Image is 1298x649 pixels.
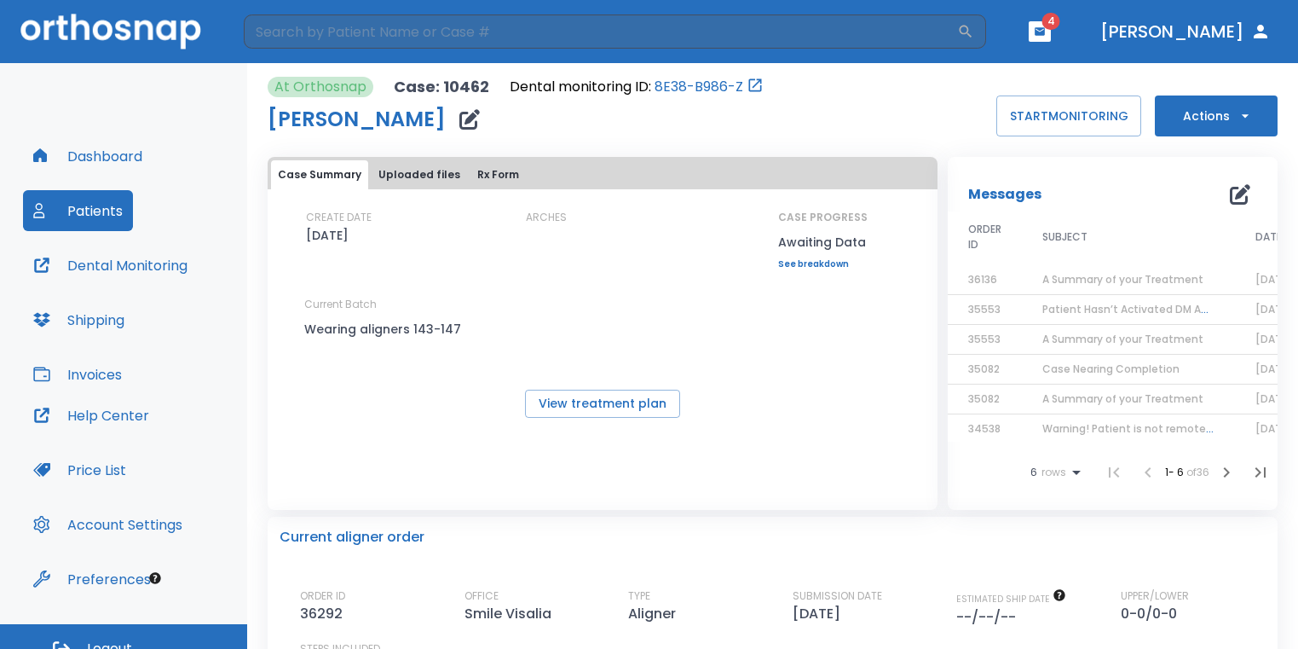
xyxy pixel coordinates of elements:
[628,588,650,604] p: TYPE
[268,109,446,130] h1: [PERSON_NAME]
[793,604,847,624] p: [DATE]
[1042,229,1087,245] span: SUBJECT
[1042,362,1180,376] span: Case Nearing Completion
[280,527,424,548] p: Current aligner order
[1093,16,1278,47] button: [PERSON_NAME]
[996,96,1141,136] button: STARTMONITORING
[778,259,868,269] a: See breakdown
[968,222,1001,252] span: ORDER ID
[956,593,1066,606] span: The date will be available after approving treatment plan
[1255,302,1292,316] span: [DATE]
[968,184,1041,205] p: Messages
[271,160,368,189] button: Case Summary
[793,588,882,604] p: SUBMISSION DATE
[778,232,868,252] p: Awaiting Data
[1255,229,1282,245] span: DATE
[956,607,1023,628] p: --/--/--
[1165,465,1186,479] span: 1 - 6
[968,272,997,287] span: 36136
[23,559,161,600] button: Preferences
[1155,96,1278,136] button: Actions
[23,190,133,231] button: Patients
[306,225,349,246] p: [DATE]
[1042,421,1273,436] span: Warning! Patient is not remotely monitored
[1255,272,1292,287] span: [DATE]
[372,160,467,189] button: Uploaded files
[271,160,934,189] div: tabs
[23,299,135,340] button: Shipping
[1042,332,1203,346] span: A Summary of your Treatment
[1186,465,1209,479] span: of 36
[655,77,743,97] a: 8E38-B986-Z
[510,77,764,97] div: Open patient in dental monitoring portal
[968,391,1000,406] span: 35082
[394,77,489,97] p: Case: 10462
[1030,466,1037,478] span: 6
[23,504,193,545] button: Account Settings
[1042,391,1203,406] span: A Summary of your Treatment
[1255,421,1292,436] span: [DATE]
[1121,604,1184,624] p: 0-0/0-0
[306,210,372,225] p: CREATE DATE
[510,77,651,97] p: Dental monitoring ID:
[1121,588,1189,604] p: UPPER/LOWER
[23,449,136,490] button: Price List
[304,297,461,312] p: Current Batch
[274,77,366,97] p: At Orthosnap
[968,302,1001,316] span: 35553
[147,571,163,586] div: Tooltip anchor
[1037,466,1066,478] span: rows
[968,421,1001,436] span: 34538
[23,354,132,395] button: Invoices
[968,332,1001,346] span: 35553
[1255,332,1292,346] span: [DATE]
[23,136,153,177] button: Dashboard
[464,588,499,604] p: OFFICE
[1042,302,1238,316] span: Patient Hasn’t Activated DM App yet!
[1255,391,1292,406] span: [DATE]
[1042,272,1203,287] span: A Summary of your Treatment
[20,14,201,49] img: Orthosnap
[525,390,680,418] button: View treatment plan
[628,604,683,624] p: Aligner
[23,245,198,286] button: Dental Monitoring
[244,14,957,49] input: Search by Patient Name or Case #
[470,160,526,189] button: Rx Form
[778,210,868,225] p: CASE PROGRESS
[526,210,567,225] p: ARCHES
[1042,13,1060,30] span: 4
[1255,362,1292,376] span: [DATE]
[23,395,159,436] button: Help Center
[300,604,349,624] p: 36292
[300,588,345,604] p: ORDER ID
[304,319,461,339] p: Wearing aligners 143-147
[968,362,1000,376] span: 35082
[464,604,558,624] p: Smile Visalia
